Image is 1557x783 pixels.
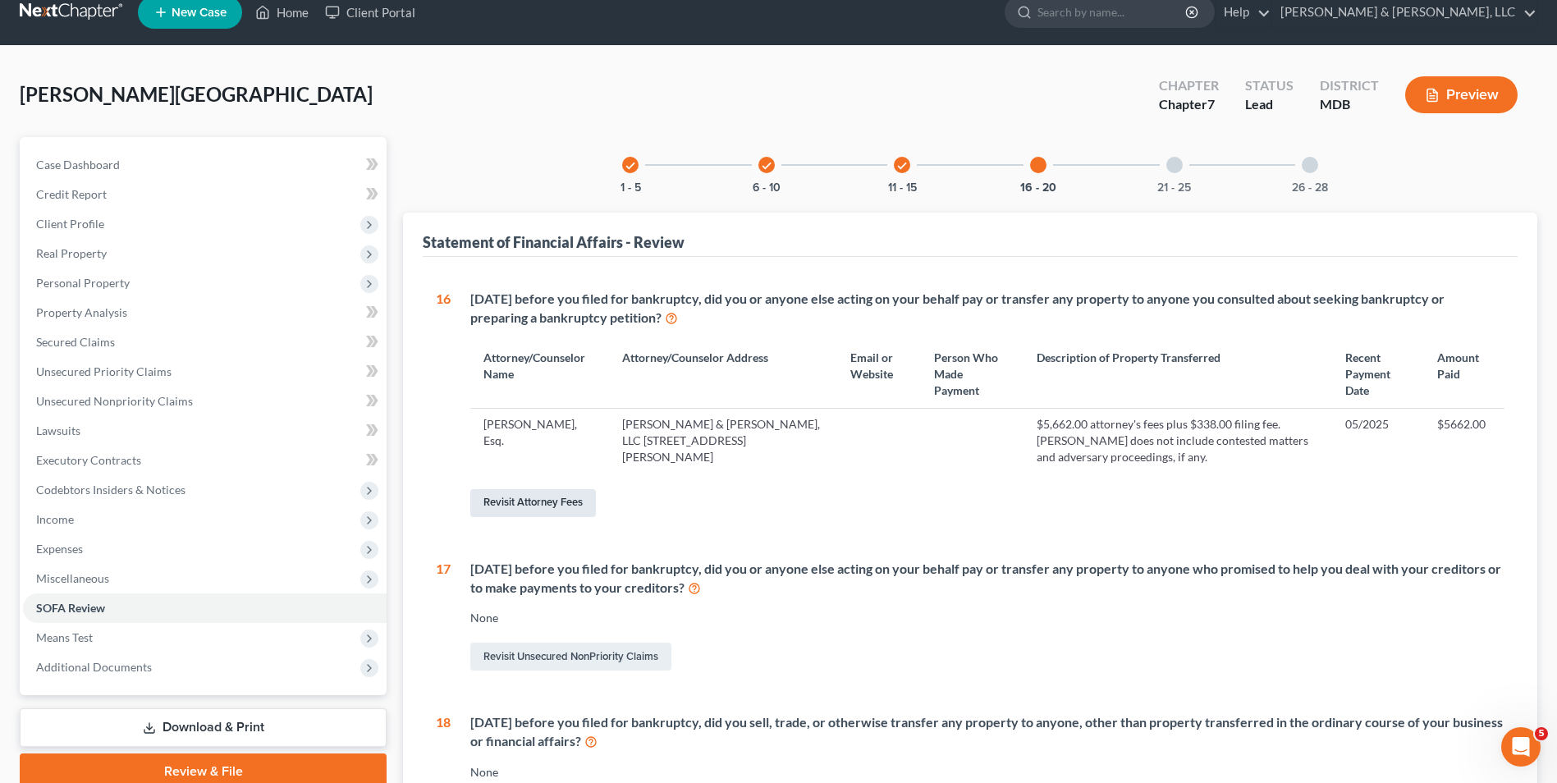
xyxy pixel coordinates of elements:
a: Secured Claims [23,327,387,357]
a: Revisit Attorney Fees [470,489,596,517]
iframe: Intercom live chat [1501,727,1541,767]
div: Chapter [1159,95,1219,114]
span: New Case [172,7,227,19]
th: Person Who Made Payment [921,340,1023,408]
div: Status [1245,76,1294,95]
a: Credit Report [23,180,387,209]
span: Unsecured Priority Claims [36,364,172,378]
div: None [470,610,1504,626]
th: Amount Paid [1424,340,1504,408]
span: Real Property [36,246,107,260]
span: Executory Contracts [36,453,141,467]
span: Expenses [36,542,83,556]
a: Property Analysis [23,298,387,327]
span: Miscellaneous [36,571,109,585]
div: Lead [1245,95,1294,114]
a: Download & Print [20,708,387,747]
button: 26 - 28 [1292,182,1328,194]
i: check [896,160,908,172]
a: Executory Contracts [23,446,387,475]
div: [DATE] before you filed for bankruptcy, did you or anyone else acting on your behalf pay or trans... [470,290,1504,327]
button: 16 - 20 [1020,182,1056,194]
td: [PERSON_NAME] & [PERSON_NAME], LLC [STREET_ADDRESS][PERSON_NAME] [609,409,837,473]
span: Unsecured Nonpriority Claims [36,394,193,408]
button: 21 - 25 [1157,182,1191,194]
span: Lawsuits [36,424,80,437]
div: [DATE] before you filed for bankruptcy, did you or anyone else acting on your behalf pay or trans... [470,560,1504,598]
button: 6 - 10 [753,182,781,194]
div: [DATE] before you filed for bankruptcy, did you sell, trade, or otherwise transfer any property t... [470,713,1504,751]
div: 17 [436,560,451,675]
span: 7 [1207,96,1215,112]
span: Personal Property [36,276,130,290]
div: Chapter [1159,76,1219,95]
div: None [470,764,1504,781]
th: Attorney/Counselor Address [609,340,837,408]
span: Secured Claims [36,335,115,349]
span: Means Test [36,630,93,644]
button: 1 - 5 [621,182,641,194]
td: 05/2025 [1332,409,1424,473]
div: Statement of Financial Affairs - Review [423,232,685,252]
div: MDB [1320,95,1379,114]
a: SOFA Review [23,593,387,623]
i: check [761,160,772,172]
button: 11 - 15 [888,182,917,194]
td: [PERSON_NAME], Esq. [470,409,609,473]
a: Lawsuits [23,416,387,446]
i: check [625,160,636,172]
span: Income [36,512,74,526]
span: 5 [1535,727,1548,740]
span: Additional Documents [36,660,152,674]
span: Case Dashboard [36,158,120,172]
div: District [1320,76,1379,95]
span: [PERSON_NAME][GEOGRAPHIC_DATA] [20,82,373,106]
td: $5,662.00 attorney's fees plus $338.00 filing fee. [PERSON_NAME] does not include contested matte... [1023,409,1332,473]
th: Email or Website [837,340,921,408]
button: Preview [1405,76,1518,113]
a: Revisit Unsecured NonPriority Claims [470,643,671,671]
th: Recent Payment Date [1332,340,1424,408]
th: Description of Property Transferred [1023,340,1332,408]
span: Credit Report [36,187,107,201]
span: Client Profile [36,217,104,231]
a: Unsecured Priority Claims [23,357,387,387]
th: Attorney/Counselor Name [470,340,609,408]
span: Property Analysis [36,305,127,319]
span: SOFA Review [36,601,105,615]
a: Unsecured Nonpriority Claims [23,387,387,416]
div: 16 [436,290,451,520]
span: Codebtors Insiders & Notices [36,483,185,497]
td: $5662.00 [1424,409,1504,473]
a: Case Dashboard [23,150,387,180]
